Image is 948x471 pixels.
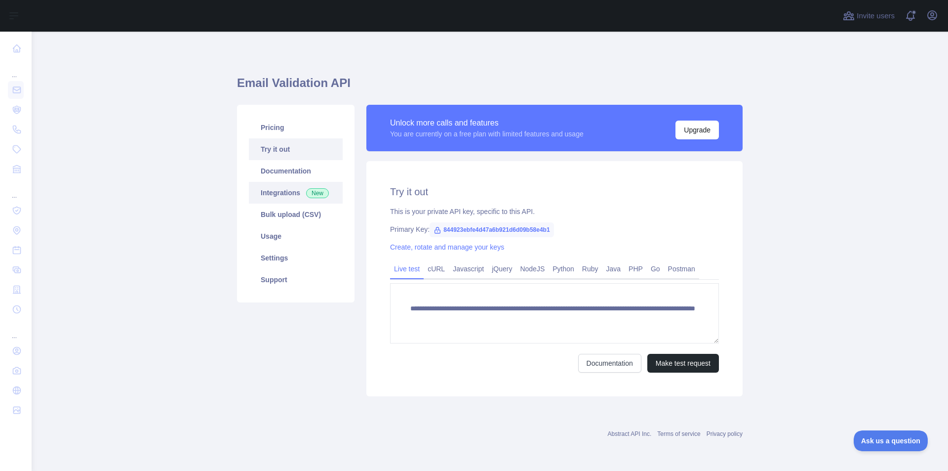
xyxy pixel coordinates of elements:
a: Terms of service [657,430,700,437]
div: This is your private API key, specific to this API. [390,207,719,216]
button: Invite users [841,8,897,24]
a: Try it out [249,138,343,160]
a: Ruby [578,261,602,277]
a: Create, rotate and manage your keys [390,243,504,251]
a: Privacy policy [707,430,743,437]
div: ... [8,59,24,79]
a: Integrations New [249,182,343,204]
button: Make test request [647,354,719,373]
a: Abstract API Inc. [608,430,652,437]
a: Usage [249,225,343,247]
a: jQuery [488,261,516,277]
button: Upgrade [675,121,719,139]
div: Primary Key: [390,224,719,234]
div: ... [8,180,24,200]
a: Support [249,269,343,291]
a: Pricing [249,117,343,138]
a: Documentation [249,160,343,182]
span: Invite users [857,10,895,22]
a: Bulk upload (CSV) [249,204,343,225]
a: Java [602,261,625,277]
a: NodeJS [516,261,549,277]
h2: Try it out [390,185,719,199]
a: Documentation [578,354,641,373]
a: Live test [390,261,424,277]
a: Go [647,261,664,277]
div: ... [8,320,24,340]
a: cURL [424,261,449,277]
span: New [306,188,329,198]
span: 844923ebfe4d47a6b921d6d09b58e4b1 [430,222,553,237]
a: Settings [249,247,343,269]
div: Unlock more calls and features [390,117,584,129]
a: Python [549,261,578,277]
a: PHP [625,261,647,277]
a: Postman [664,261,699,277]
a: Javascript [449,261,488,277]
h1: Email Validation API [237,75,743,99]
iframe: Toggle Customer Support [854,430,928,451]
div: You are currently on a free plan with limited features and usage [390,129,584,139]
